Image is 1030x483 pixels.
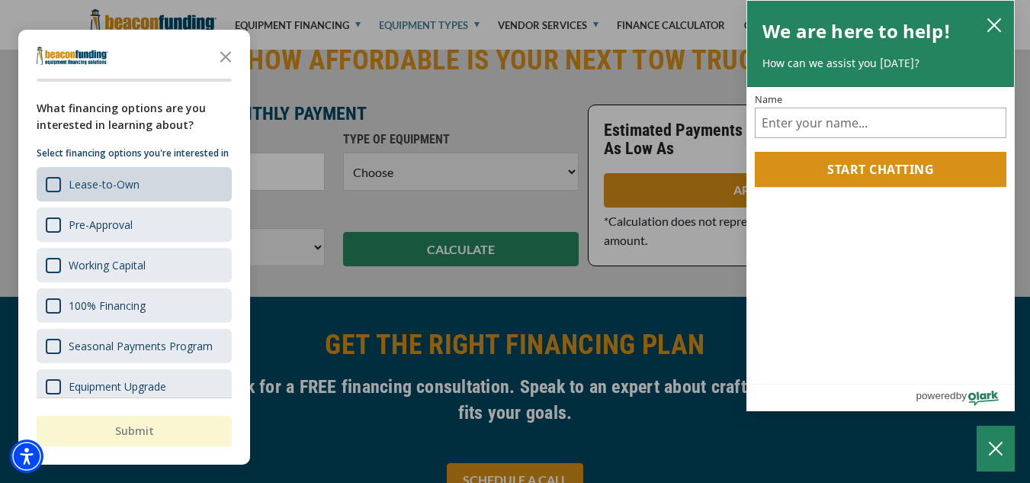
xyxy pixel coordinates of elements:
[37,100,232,134] div: What financing options are you interested in learning about?
[37,369,232,404] div: Equipment Upgrade
[18,30,250,465] div: Survey
[37,288,232,323] div: 100% Financing
[69,298,146,313] div: 100% Financing
[10,440,43,473] div: Accessibility Menu
[69,217,133,232] div: Pre-Approval
[762,16,951,47] h2: We are here to help!
[37,329,232,363] div: Seasonal Payments Program
[916,385,1014,411] a: Powered by Olark
[982,14,1006,35] button: close chatbox
[37,47,108,65] img: Company logo
[37,208,232,242] div: Pre-Approval
[956,386,967,405] span: by
[755,108,1006,138] input: Name
[755,95,1006,105] label: Name
[69,339,213,353] div: Seasonal Payments Program
[210,40,241,71] button: Close the survey
[37,248,232,282] div: Working Capital
[69,177,140,192] div: Lease-to-Own
[762,56,999,71] p: How can we assist you [DATE]?
[69,258,146,272] div: Working Capital
[37,416,232,446] button: Submit
[37,146,232,161] p: Select financing options you're interested in
[69,379,166,394] div: Equipment Upgrade
[37,167,232,201] div: Lease-to-Own
[977,426,1015,472] button: Close Chatbox
[755,152,1006,187] button: Start chatting
[916,386,955,405] span: powered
